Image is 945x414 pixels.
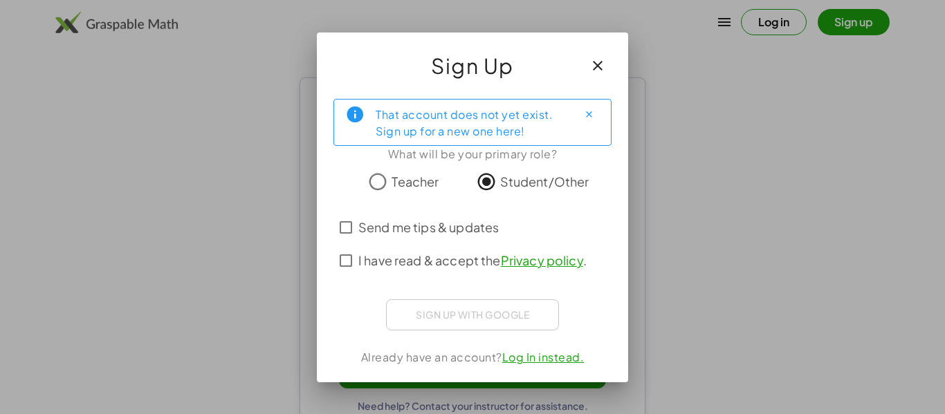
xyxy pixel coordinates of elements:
[333,146,612,162] div: What will be your primary role?
[392,172,439,191] span: Teacher
[500,172,589,191] span: Student/Other
[431,49,514,82] span: Sign Up
[333,349,612,366] div: Already have an account?
[501,252,583,268] a: Privacy policy
[376,105,567,140] div: That account does not yet exist. Sign up for a new one here!
[502,350,585,364] a: Log In instead.
[358,251,587,270] span: I have read & accept the .
[358,218,499,236] span: Send me tips & updates
[578,104,600,126] button: Close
